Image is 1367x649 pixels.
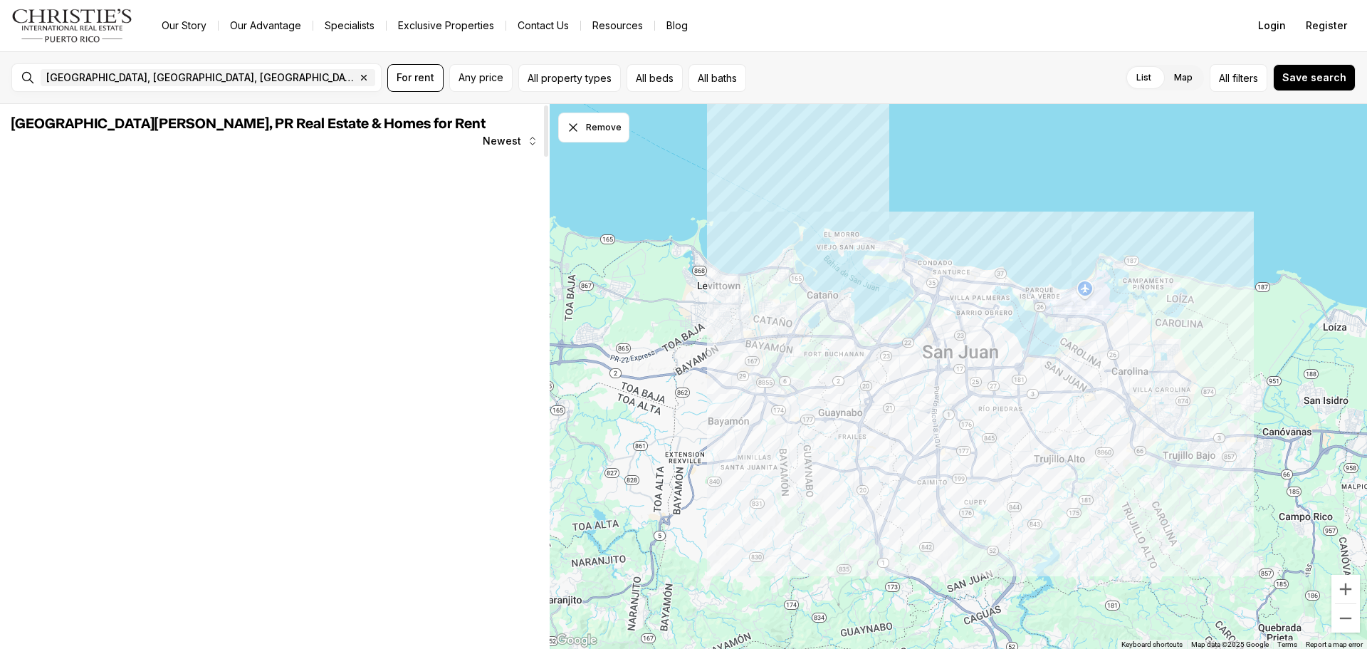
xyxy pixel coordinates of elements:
[46,72,355,83] span: [GEOGRAPHIC_DATA], [GEOGRAPHIC_DATA], [GEOGRAPHIC_DATA]
[11,9,133,43] img: logo
[387,64,444,92] button: For rent
[1282,72,1346,83] span: Save search
[518,64,621,92] button: All property types
[219,16,313,36] a: Our Advantage
[1163,65,1204,90] label: Map
[581,16,654,36] a: Resources
[449,64,513,92] button: Any price
[1250,11,1294,40] button: Login
[558,113,629,142] button: Dismiss drawing
[1306,20,1347,31] span: Register
[627,64,683,92] button: All beds
[397,72,434,83] span: For rent
[150,16,218,36] a: Our Story
[688,64,746,92] button: All baths
[483,135,521,147] span: Newest
[1232,71,1258,85] span: filters
[474,127,547,155] button: Newest
[506,16,580,36] button: Contact Us
[1219,71,1230,85] span: All
[1210,64,1267,92] button: Allfilters
[313,16,386,36] a: Specialists
[1297,11,1356,40] button: Register
[1273,64,1356,91] button: Save search
[1258,20,1286,31] span: Login
[11,117,486,131] span: [GEOGRAPHIC_DATA][PERSON_NAME], PR Real Estate & Homes for Rent
[387,16,506,36] a: Exclusive Properties
[1125,65,1163,90] label: List
[459,72,503,83] span: Any price
[655,16,699,36] a: Blog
